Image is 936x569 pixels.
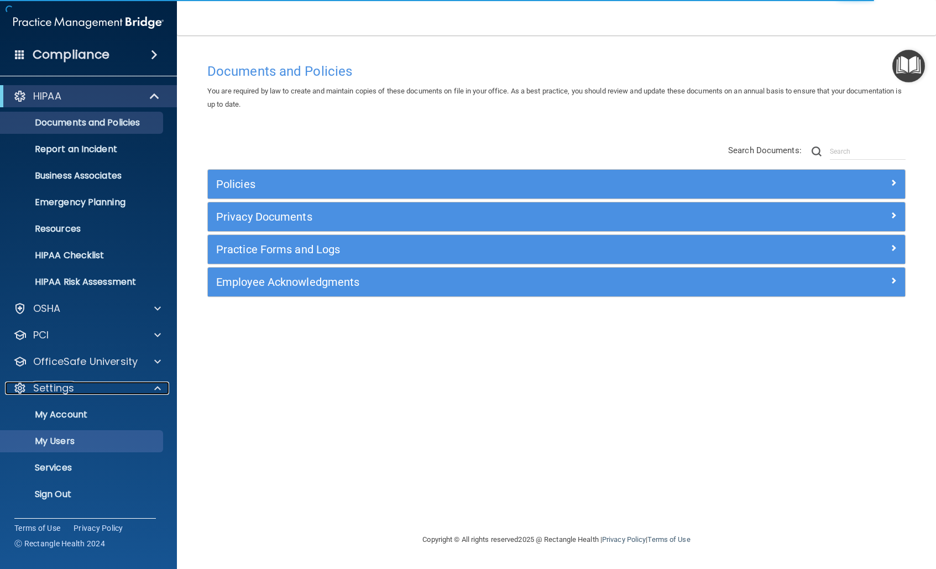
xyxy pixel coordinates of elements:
[216,178,723,190] h5: Policies
[7,489,158,500] p: Sign Out
[216,208,897,226] a: Privacy Documents
[728,145,802,155] span: Search Documents:
[14,538,105,549] span: Ⓒ Rectangle Health 2024
[13,12,164,34] img: PMB logo
[830,143,906,160] input: Search
[892,50,925,82] button: Open Resource Center
[7,117,158,128] p: Documents and Policies
[7,409,158,420] p: My Account
[355,522,759,557] div: Copyright © All rights reserved 2025 @ Rectangle Health | |
[13,355,161,368] a: OfficeSafe University
[33,90,61,103] p: HIPAA
[33,355,138,368] p: OfficeSafe University
[216,211,723,223] h5: Privacy Documents
[207,64,906,79] h4: Documents and Policies
[33,328,49,342] p: PCI
[602,535,646,544] a: Privacy Policy
[7,462,158,473] p: Services
[74,523,123,534] a: Privacy Policy
[7,144,158,155] p: Report an Incident
[7,276,158,288] p: HIPAA Risk Assessment
[13,382,161,395] a: Settings
[7,197,158,208] p: Emergency Planning
[7,223,158,234] p: Resources
[7,436,158,447] p: My Users
[207,87,902,108] span: You are required by law to create and maintain copies of these documents on file in your office. ...
[13,328,161,342] a: PCI
[216,276,723,288] h5: Employee Acknowledgments
[14,523,60,534] a: Terms of Use
[13,90,160,103] a: HIPAA
[216,175,897,193] a: Policies
[7,250,158,261] p: HIPAA Checklist
[216,273,897,291] a: Employee Acknowledgments
[7,170,158,181] p: Business Associates
[33,302,61,315] p: OSHA
[216,243,723,255] h5: Practice Forms and Logs
[33,47,109,62] h4: Compliance
[33,382,74,395] p: Settings
[812,147,822,156] img: ic-search.3b580494.png
[647,535,690,544] a: Terms of Use
[216,241,897,258] a: Practice Forms and Logs
[13,302,161,315] a: OSHA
